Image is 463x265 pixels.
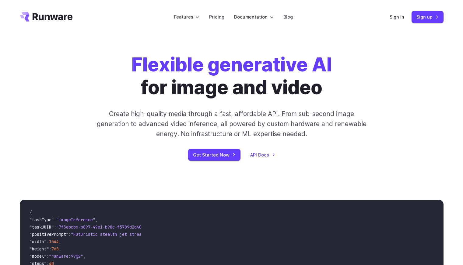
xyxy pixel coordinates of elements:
[30,232,68,237] span: "positivePrompt"
[83,253,86,259] span: ,
[283,13,293,20] a: Blog
[30,253,47,259] span: "model"
[20,12,73,22] a: Go to /
[209,13,224,20] a: Pricing
[56,217,95,222] span: "imageInference"
[51,246,59,252] span: 768
[188,149,240,161] a: Get Started Now
[250,151,275,158] a: API Docs
[47,239,49,244] span: :
[47,253,49,259] span: :
[59,239,61,244] span: ,
[30,210,32,215] span: {
[56,224,149,230] span: "7f3ebcb6-b897-49e1-b98c-f5789d2d40d7"
[59,246,61,252] span: ,
[174,13,199,20] label: Features
[54,224,56,230] span: :
[30,239,47,244] span: "width"
[49,239,59,244] span: 1344
[132,53,332,99] h1: for image and video
[95,217,98,222] span: ,
[54,217,56,222] span: :
[132,53,332,76] strong: Flexible generative AI
[30,217,54,222] span: "taskType"
[49,246,51,252] span: :
[30,246,49,252] span: "height"
[96,109,367,139] p: Create high-quality media through a fast, affordable API. From sub-second image generation to adv...
[412,11,444,23] a: Sign up
[71,232,293,237] span: "Futuristic stealth jet streaking through a neon-lit cityscape with glowing purple exhaust"
[49,253,83,259] span: "runware:97@2"
[390,13,404,20] a: Sign in
[68,232,71,237] span: :
[234,13,274,20] label: Documentation
[30,224,54,230] span: "taskUUID"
